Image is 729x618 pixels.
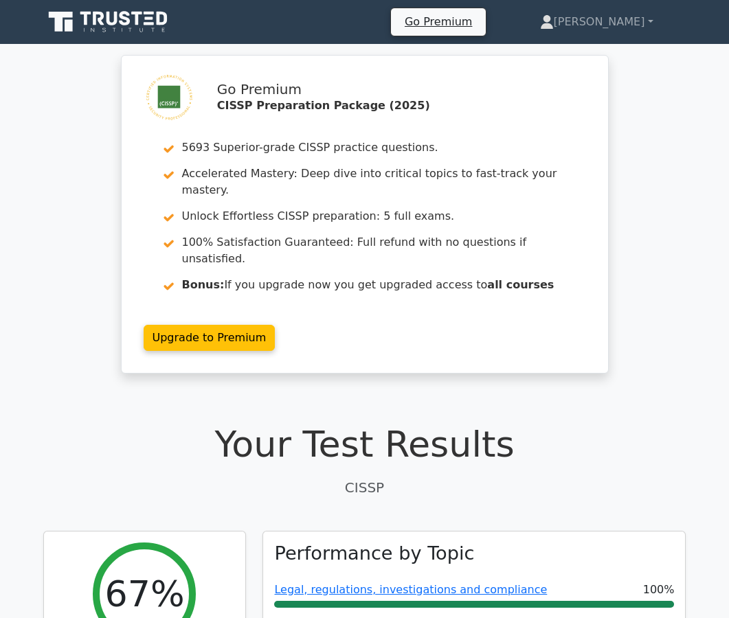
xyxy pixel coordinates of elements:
a: Upgrade to Premium [144,325,276,351]
a: [PERSON_NAME] [507,8,686,36]
span: 100% [643,582,675,598]
a: Legal, regulations, investigations and compliance [274,583,547,596]
h2: 67% [104,573,184,616]
h3: Performance by Topic [274,542,474,565]
h1: Your Test Results [43,423,686,466]
a: Go Premium [396,12,480,31]
p: CISSP [43,477,686,498]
